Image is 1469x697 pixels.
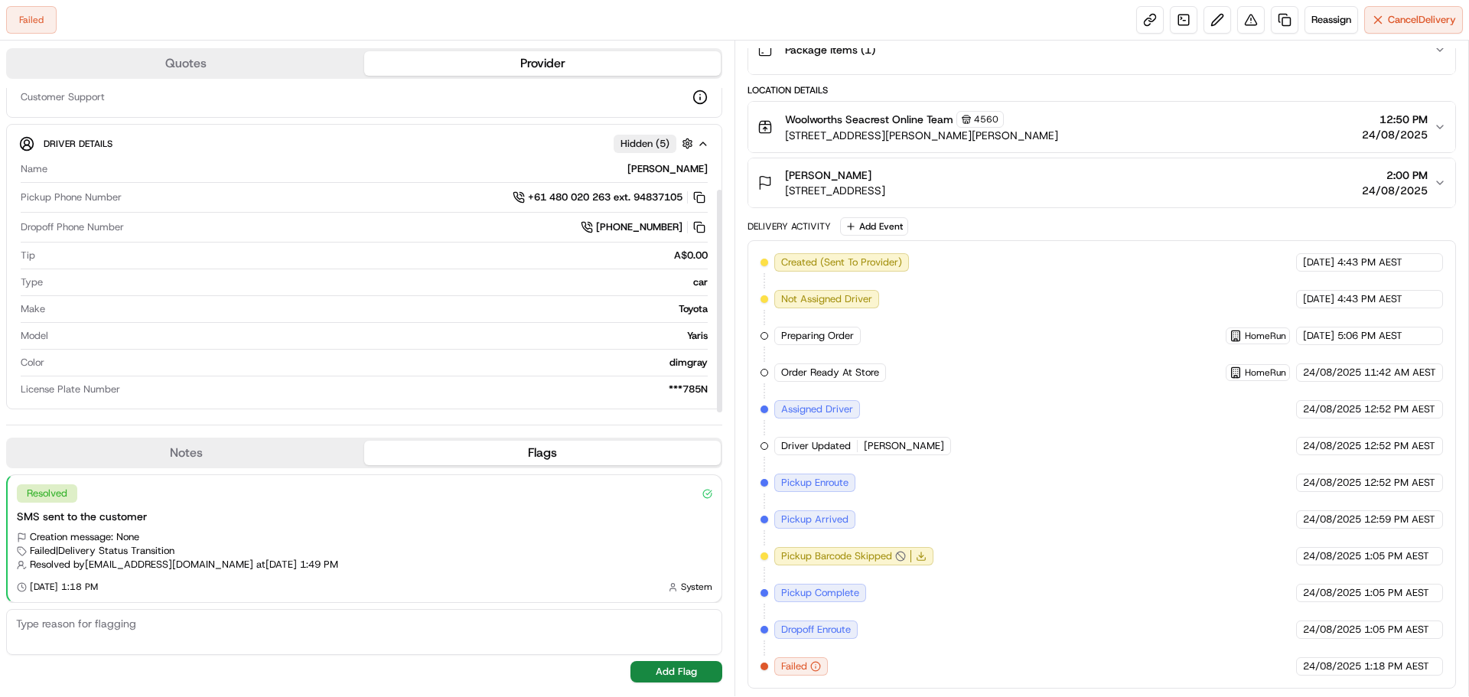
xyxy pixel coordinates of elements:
[1303,439,1361,453] span: 24/08/2025
[1303,329,1334,343] span: [DATE]
[681,581,712,593] span: System
[528,191,682,204] span: +61 480 020 263 ext. 94837105
[1337,292,1402,306] span: 4:43 PM AEST
[1245,366,1286,379] span: HomeRun
[1311,13,1351,27] span: Reassign
[1362,183,1428,198] span: 24/08/2025
[21,220,124,234] span: Dropoff Phone Number
[21,90,105,104] span: Customer Support
[54,329,708,343] div: Yaris
[51,302,708,316] div: Toyota
[21,162,47,176] span: Name
[21,329,48,343] span: Model
[44,138,112,150] span: Driver Details
[21,356,44,370] span: Color
[785,128,1058,143] span: [STREET_ADDRESS][PERSON_NAME][PERSON_NAME]
[1364,366,1436,379] span: 11:42 AM AEST
[364,51,721,76] button: Provider
[21,249,35,262] span: Tip
[1337,329,1402,343] span: 5:06 PM AEST
[513,189,708,206] a: +61 480 020 263 ext. 94837105
[21,191,122,204] span: Pickup Phone Number
[30,544,174,558] span: Failed | Delivery Status Transition
[19,131,709,156] button: Driver DetailsHidden (5)
[781,476,849,490] span: Pickup Enroute
[1364,623,1429,637] span: 1:05 PM AEST
[581,219,708,236] a: [PHONE_NUMBER]
[781,329,854,343] span: Preparing Order
[781,513,849,526] span: Pickup Arrived
[1388,13,1456,27] span: Cancel Delivery
[620,137,669,151] span: Hidden ( 5 )
[781,549,892,563] span: Pickup Barcode Skipped
[781,402,853,416] span: Assigned Driver
[785,183,885,198] span: [STREET_ADDRESS]
[1305,6,1358,34] button: Reassign
[781,366,879,379] span: Order Ready At Store
[1303,292,1334,306] span: [DATE]
[781,256,902,269] span: Created (Sent To Provider)
[1364,513,1435,526] span: 12:59 PM AEST
[748,25,1455,74] button: Package Items (1)
[1245,330,1286,342] span: HomeRun
[614,134,697,153] button: Hidden (5)
[974,113,998,125] span: 4560
[1364,439,1435,453] span: 12:52 PM AEST
[748,158,1455,207] button: [PERSON_NAME][STREET_ADDRESS]2:00 PM24/08/2025
[8,441,364,465] button: Notes
[1364,586,1429,600] span: 1:05 PM AEST
[785,42,875,57] span: Package Items ( 1 )
[781,439,851,453] span: Driver Updated
[17,509,712,524] div: SMS sent to the customer
[30,558,253,572] span: Resolved by [EMAIL_ADDRESS][DOMAIN_NAME]
[1303,513,1361,526] span: 24/08/2025
[1303,402,1361,416] span: 24/08/2025
[596,220,682,234] span: [PHONE_NUMBER]
[748,102,1455,152] button: Woolworths Seacrest Online Team4560[STREET_ADDRESS][PERSON_NAME][PERSON_NAME]12:50 PM24/08/2025
[748,220,831,233] div: Delivery Activity
[840,217,908,236] button: Add Event
[781,586,859,600] span: Pickup Complete
[864,439,944,453] span: [PERSON_NAME]
[364,441,721,465] button: Flags
[1303,256,1334,269] span: [DATE]
[1362,168,1428,183] span: 2:00 PM
[54,162,708,176] div: [PERSON_NAME]
[1362,112,1428,127] span: 12:50 PM
[21,383,120,396] span: License Plate Number
[1303,549,1361,563] span: 24/08/2025
[1303,366,1361,379] span: 24/08/2025
[781,623,851,637] span: Dropoff Enroute
[781,292,872,306] span: Not Assigned Driver
[50,356,708,370] div: dimgray
[1303,623,1361,637] span: 24/08/2025
[1362,127,1428,142] span: 24/08/2025
[8,51,364,76] button: Quotes
[748,84,1456,96] div: Location Details
[630,661,722,682] button: Add Flag
[21,302,45,316] span: Make
[781,549,906,563] button: Pickup Barcode Skipped
[1364,476,1435,490] span: 12:52 PM AEST
[30,530,139,544] span: Creation message: None
[781,660,807,673] span: Failed
[21,275,43,289] span: Type
[256,558,338,572] span: at [DATE] 1:49 PM
[1364,402,1435,416] span: 12:52 PM AEST
[1303,660,1361,673] span: 24/08/2025
[1303,586,1361,600] span: 24/08/2025
[1364,660,1429,673] span: 1:18 PM AEST
[785,112,953,127] span: Woolworths Seacrest Online Team
[1303,476,1361,490] span: 24/08/2025
[1364,549,1429,563] span: 1:05 PM AEST
[1337,256,1402,269] span: 4:43 PM AEST
[17,484,77,503] div: Resolved
[1364,6,1463,34] button: CancelDelivery
[30,581,98,593] span: [DATE] 1:18 PM
[41,249,708,262] div: A$0.00
[785,168,871,183] span: [PERSON_NAME]
[49,275,708,289] div: car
